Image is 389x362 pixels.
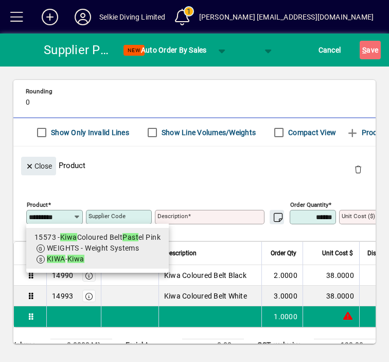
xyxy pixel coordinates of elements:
span: Auto Order By Sales [141,42,207,58]
td: 38.0000 [303,286,359,306]
button: Save [360,41,381,59]
td: 3.0000 [261,286,303,306]
span: 0 [26,98,30,107]
mat-label: Product [27,201,48,208]
span: - [47,255,84,263]
td: 0.00 [182,339,244,352]
div: [PERSON_NAME] [EMAIL_ADDRESS][DOMAIN_NAME] [199,9,374,25]
em: Kiwa [60,233,77,241]
div: 15573 - Coloured Belt el Pink [34,232,161,243]
button: Add [33,8,66,26]
div: Product [13,146,376,184]
label: Compact View [286,127,336,138]
td: Freight [120,339,182,352]
span: WEIGHTS - Weight Systems [47,244,139,252]
td: 0.0000 M³ [50,339,112,352]
label: Show Only Invalid Lines [49,127,129,138]
button: Close [21,157,56,175]
span: Order Qty [271,248,296,259]
div: Supplier Purchase Order [44,42,113,58]
td: 38.0000 [303,265,359,286]
td: GST exclusive [252,339,314,352]
span: Close [25,158,52,175]
span: Unit Cost $ [322,248,353,259]
div: 14993 [52,291,73,301]
span: Kiwa Coloured Belt Black [164,270,246,281]
td: 2.0000 [261,265,303,286]
span: Rounding [26,88,87,95]
mat-option: 15573 - Kiwa Coloured Belt Pastel Pink [26,228,169,269]
span: S [362,46,366,54]
span: Description [165,248,197,259]
em: Kiwa [67,255,84,263]
em: Past [122,233,138,241]
button: Delete [346,157,370,182]
app-page-header-button: Close [19,161,59,170]
mat-label: Unit Cost ($) [342,212,375,220]
span: Kiwa Coloured Belt White [164,291,247,301]
mat-label: Supplier Code [89,212,126,220]
button: Auto Order By Sales [136,41,212,59]
label: Show Line Volumes/Weights [160,127,256,138]
mat-label: Order Quantity [290,201,328,208]
button: Cancel [316,41,344,59]
span: Cancel [319,42,341,58]
span: ave [362,42,378,58]
button: Profile [66,8,99,26]
mat-label: Description [157,212,188,220]
td: 1.0000 [261,306,303,327]
div: Selkie Diving Limited [99,9,166,25]
td: 190.00 [314,339,376,352]
em: KIWA [47,255,65,263]
app-page-header-button: Delete [346,164,370,174]
div: 14990 [52,270,73,281]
